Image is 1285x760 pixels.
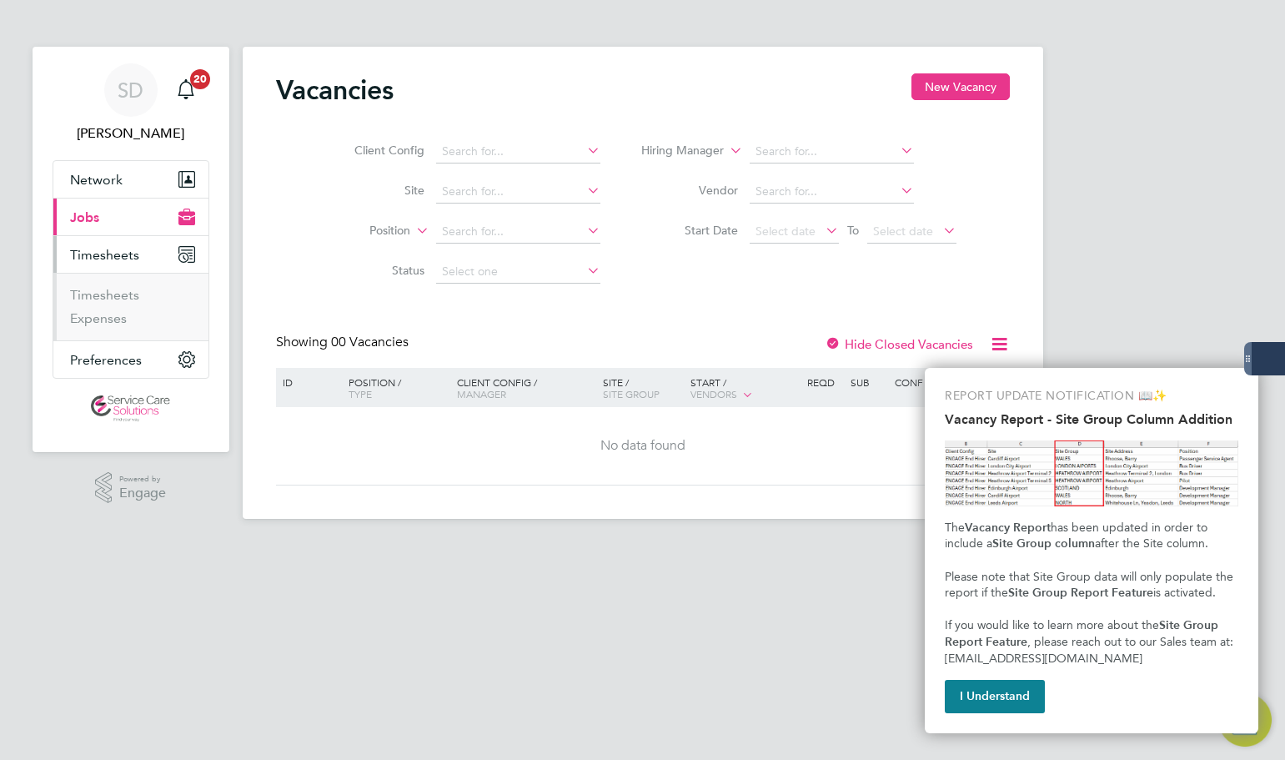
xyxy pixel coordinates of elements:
[750,180,914,204] input: Search for...
[628,143,724,159] label: Hiring Manager
[70,287,139,303] a: Timesheets
[945,635,1237,666] span: , please reach out to our Sales team at: [EMAIL_ADDRESS][DOMAIN_NAME]
[436,220,600,244] input: Search for...
[70,310,127,326] a: Expenses
[755,224,816,239] span: Select date
[190,69,210,89] span: 20
[945,440,1238,506] img: Site Group Column in Vacancy Report
[945,521,1211,551] span: has been updated in order to include a
[329,263,424,278] label: Status
[119,472,166,486] span: Powered by
[53,395,209,422] a: Go to home page
[1095,536,1208,551] span: after the Site column.
[314,223,410,239] label: Position
[1153,586,1216,600] span: is activated.
[53,123,209,143] span: Samantha Dix
[70,209,99,225] span: Jobs
[349,387,372,400] span: Type
[825,336,973,352] label: Hide Closed Vacancies
[945,411,1238,427] h2: Vacancy Report - Site Group Column Addition
[690,387,737,400] span: Vendors
[1008,586,1153,600] strong: Site Group Report Feature
[53,63,209,143] a: Go to account details
[70,352,142,368] span: Preferences
[279,368,337,396] div: ID
[911,73,1010,100] button: New Vacancy
[436,140,600,164] input: Search for...
[750,140,914,164] input: Search for...
[803,368,846,396] div: Reqd
[279,437,1007,455] div: No data found
[965,521,1051,535] strong: Vacancy Report
[945,618,1222,649] strong: Site Group Report Feature
[436,180,600,204] input: Search for...
[329,183,424,198] label: Site
[70,172,123,188] span: Network
[33,47,229,452] nav: Main navigation
[873,224,933,239] span: Select date
[842,219,864,241] span: To
[276,334,412,351] div: Showing
[119,486,166,501] span: Engage
[336,368,453,408] div: Position /
[599,368,686,408] div: Site /
[118,79,143,101] span: SD
[945,388,1238,405] p: REPORT UPDATE NOTIFICATION 📖✨
[945,521,965,535] span: The
[642,183,738,198] label: Vendor
[945,618,1159,632] span: If you would like to learn more about the
[436,260,600,284] input: Select one
[453,368,599,408] div: Client Config /
[329,143,424,158] label: Client Config
[276,73,394,107] h2: Vacancies
[925,368,1258,733] div: Vacancy Report - Site Group Column Addition
[331,334,409,350] span: 00 Vacancies
[603,387,660,400] span: Site Group
[846,368,890,396] div: Sub
[945,680,1045,713] button: I Understand
[91,395,169,422] img: servicecare-logo-retina.png
[945,570,1237,601] span: Please note that Site Group data will only populate the report if the
[642,223,738,238] label: Start Date
[992,536,1095,551] strong: Site Group column
[457,387,506,400] span: Manager
[70,247,139,263] span: Timesheets
[891,368,934,396] div: Conf
[686,368,803,410] div: Start /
